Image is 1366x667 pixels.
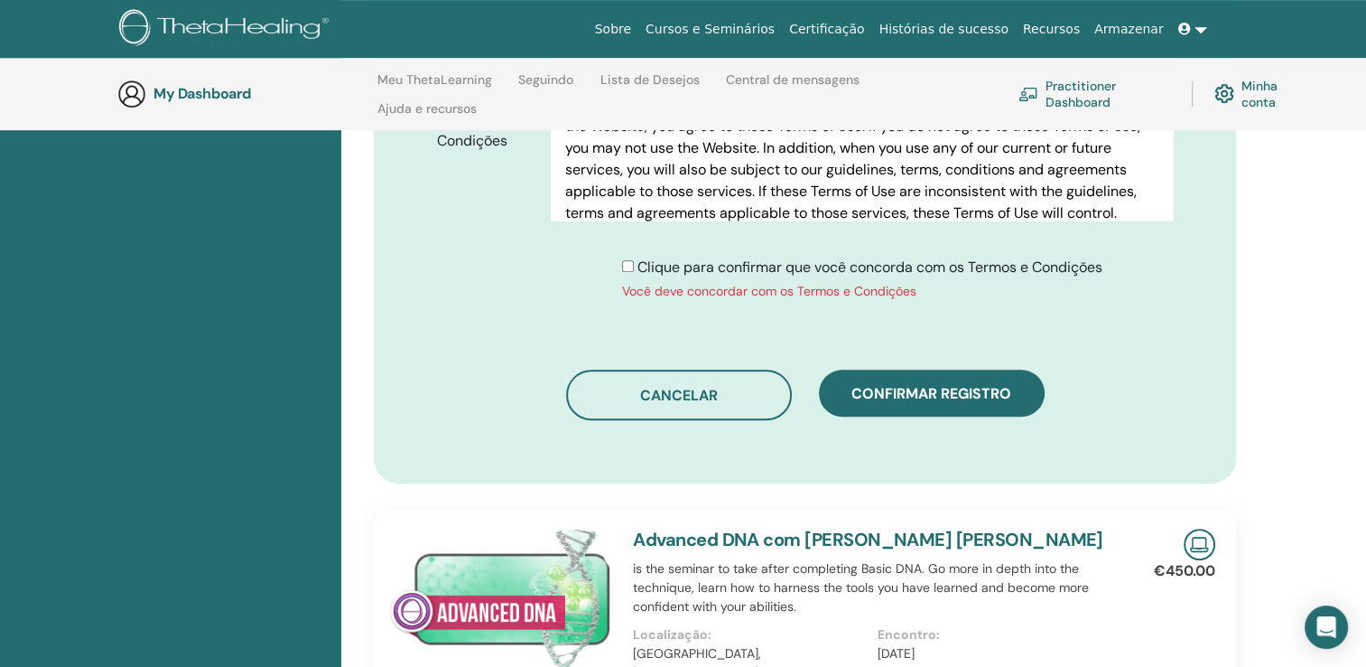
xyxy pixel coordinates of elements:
img: Live Online Seminar [1184,529,1215,560]
p: is the seminar to take after completing Basic DNA. Go more in depth into the technique, learn how... [633,559,1121,616]
p: [DATE] [878,644,1110,663]
p: Encontro: [878,625,1110,644]
span: Confirmar registro [851,384,1011,403]
span: Clique para confirmar que você concorda com os Termos e Condições [637,258,1102,277]
a: Central de mensagens [726,72,860,101]
img: chalkboard-teacher.svg [1018,87,1038,101]
img: generic-user-icon.jpg [117,80,146,108]
a: Seguindo [518,72,573,101]
a: Meu ThetaLearning [377,72,492,101]
img: cog.svg [1214,80,1233,108]
span: Cancelar [640,386,718,405]
p: Localização: [633,625,866,644]
a: Minha conta [1214,74,1307,114]
button: Confirmar registro [819,370,1045,417]
div: Open Intercom Messenger [1305,606,1348,649]
a: Histórias de sucesso [872,13,1016,46]
p: €450.00 [1154,560,1215,582]
div: Você deve concordar com os Termos e Condições [622,282,1102,301]
a: Advanced DNA com [PERSON_NAME] [PERSON_NAME] [633,528,1103,551]
a: Armazenar [1087,13,1170,46]
a: Recursos [1016,13,1087,46]
a: Practitioner Dashboard [1018,74,1170,114]
a: Lista de Desejos [600,72,700,101]
h3: My Dashboard [153,85,334,102]
button: Cancelar [566,370,792,420]
label: Termos e Condições [423,102,551,158]
p: PLEASE READ THESE TERMS OF USE CAREFULLY BEFORE USING THE WEBSITE. By using the Website, you agre... [565,94,1158,224]
a: Ajuda e recursos [377,101,477,130]
a: Sobre [588,13,638,46]
img: logo.png [119,9,335,50]
a: Cursos e Seminários [638,13,782,46]
a: Certificação [782,13,871,46]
